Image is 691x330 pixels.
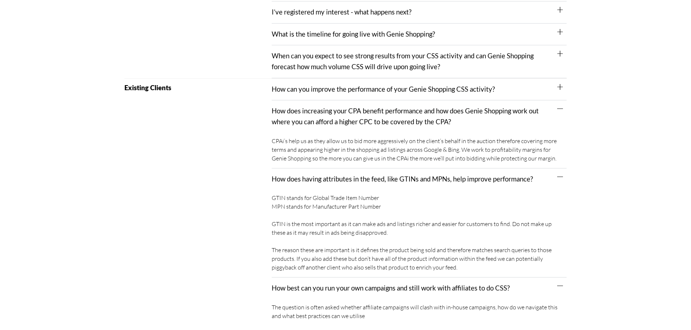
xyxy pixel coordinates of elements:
div: When can you expect to see strong results from your CSS activity and can Genie Shopping forecast ... [272,45,567,78]
div: How does having attributes in the feed, like GTINs and MPNs, help improve performance? [272,190,567,277]
div: How does increasing your CPA benefit performance and how does Genie Shopping work out where you c... [272,133,567,168]
a: How can you improve the performance of your Genie Shopping CSS activity? [272,85,495,93]
div: I’ve registered my interest - what happens next? [272,1,567,24]
div: What is the timeline for going live with Genie Shopping? [272,24,567,46]
div: How does having attributes in the feed, like GTINs and MPNs, help improve performance? [272,168,567,190]
div: How does increasing your CPA benefit performance and how does Genie Shopping work out where you c... [272,100,567,133]
div: How can you improve the performance of your Genie Shopping CSS activity? [272,79,567,101]
h2: Existing Clients [124,84,272,91]
a: How does having attributes in the feed, like GTINs and MPNs, help improve performance? [272,175,533,183]
a: How best can you run your own campaigns and still work with affiliates to do CSS? [272,284,510,292]
a: What is the timeline for going live with Genie Shopping? [272,30,435,38]
a: When can you expect to see strong results from your CSS activity and can Genie Shopping forecast ... [272,52,534,71]
div: How best can you run your own campaigns and still work with affiliates to do CSS? [272,277,567,299]
a: How does increasing your CPA benefit performance and how does Genie Shopping work out where you c... [272,107,539,126]
a: I’ve registered my interest - what happens next? [272,8,411,16]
